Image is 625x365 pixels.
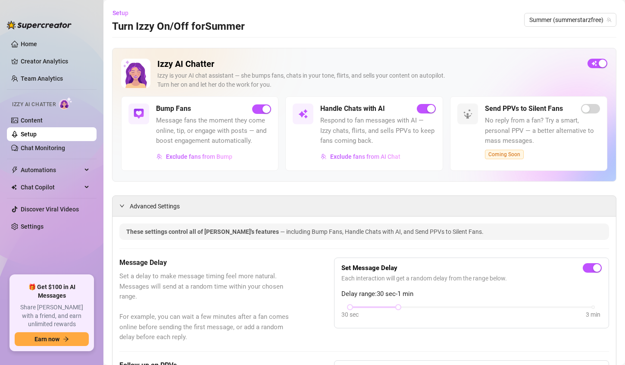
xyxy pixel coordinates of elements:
button: Exclude fans from AI Chat [320,150,401,164]
a: Team Analytics [21,75,63,82]
div: expanded [119,201,130,211]
span: Izzy AI Chatter [12,101,56,109]
span: arrow-right [63,336,69,342]
h3: Turn Izzy On/Off for Summer [112,20,245,34]
a: Discover Viral Videos [21,206,79,213]
button: Earn nowarrow-right [15,332,89,346]
a: Chat Monitoring [21,145,65,151]
span: Coming Soon [485,150,524,159]
span: — including Bump Fans, Handle Chats with AI, and Send PPVs to Silent Fans. [280,228,484,235]
img: Chat Copilot [11,184,17,190]
span: Exclude fans from Bump [166,153,232,160]
h5: Send PPVs to Silent Fans [485,104,563,114]
img: svg%3e [321,154,327,160]
iframe: Intercom live chat [596,336,616,356]
img: Izzy AI Chatter [121,59,150,88]
span: Respond to fan messages with AI — Izzy chats, flirts, and sells PPVs to keep fans coming back. [320,116,435,146]
strong: Set Message Delay [341,264,397,272]
img: AI Chatter [59,97,72,110]
a: Content [21,117,43,124]
span: thunderbolt [11,167,18,173]
span: Delay range: 30 sec - 1 min [341,289,602,299]
img: logo-BBDzfeDw.svg [7,21,72,29]
span: expanded [119,203,125,208]
img: svg%3e [156,154,162,160]
span: No reply from a fan? Try a smart, personal PPV — a better alternative to mass messages. [485,116,600,146]
h5: Handle Chats with AI [320,104,385,114]
span: Setup [112,9,128,16]
button: Setup [112,6,135,20]
span: 🎁 Get $100 in AI Messages [15,283,89,300]
div: Izzy is your AI chat assistant — she bumps fans, chats in your tone, flirts, and sells your conte... [157,71,581,89]
span: Advanced Settings [130,201,180,211]
a: Creator Analytics [21,54,90,68]
h2: Izzy AI Chatter [157,59,581,69]
span: Summer (summerstarzfree) [529,13,611,26]
button: Exclude fans from Bump [156,150,233,164]
span: Set a delay to make message timing feel more natural. Messages will send at a random time within ... [119,271,291,343]
span: Each interaction will get a random delay from the range below. [341,274,602,283]
span: team [606,17,612,22]
div: 30 sec [341,310,359,319]
img: svg%3e [134,109,144,119]
h5: Bump Fans [156,104,191,114]
span: Earn now [34,336,59,343]
span: These settings control all of [PERSON_NAME]'s features [126,228,280,235]
a: Settings [21,223,44,230]
span: Message fans the moment they come online, tip, or engage with posts — and boost engagement automa... [156,116,271,146]
img: svg%3e [462,109,473,119]
a: Home [21,41,37,47]
span: Exclude fans from AI Chat [330,153,400,160]
span: Share [PERSON_NAME] with a friend, and earn unlimited rewards [15,303,89,329]
h5: Message Delay [119,258,291,268]
span: Chat Copilot [21,180,82,194]
span: Automations [21,163,82,177]
a: Setup [21,131,37,138]
img: svg%3e [298,109,308,119]
div: 3 min [586,310,600,319]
